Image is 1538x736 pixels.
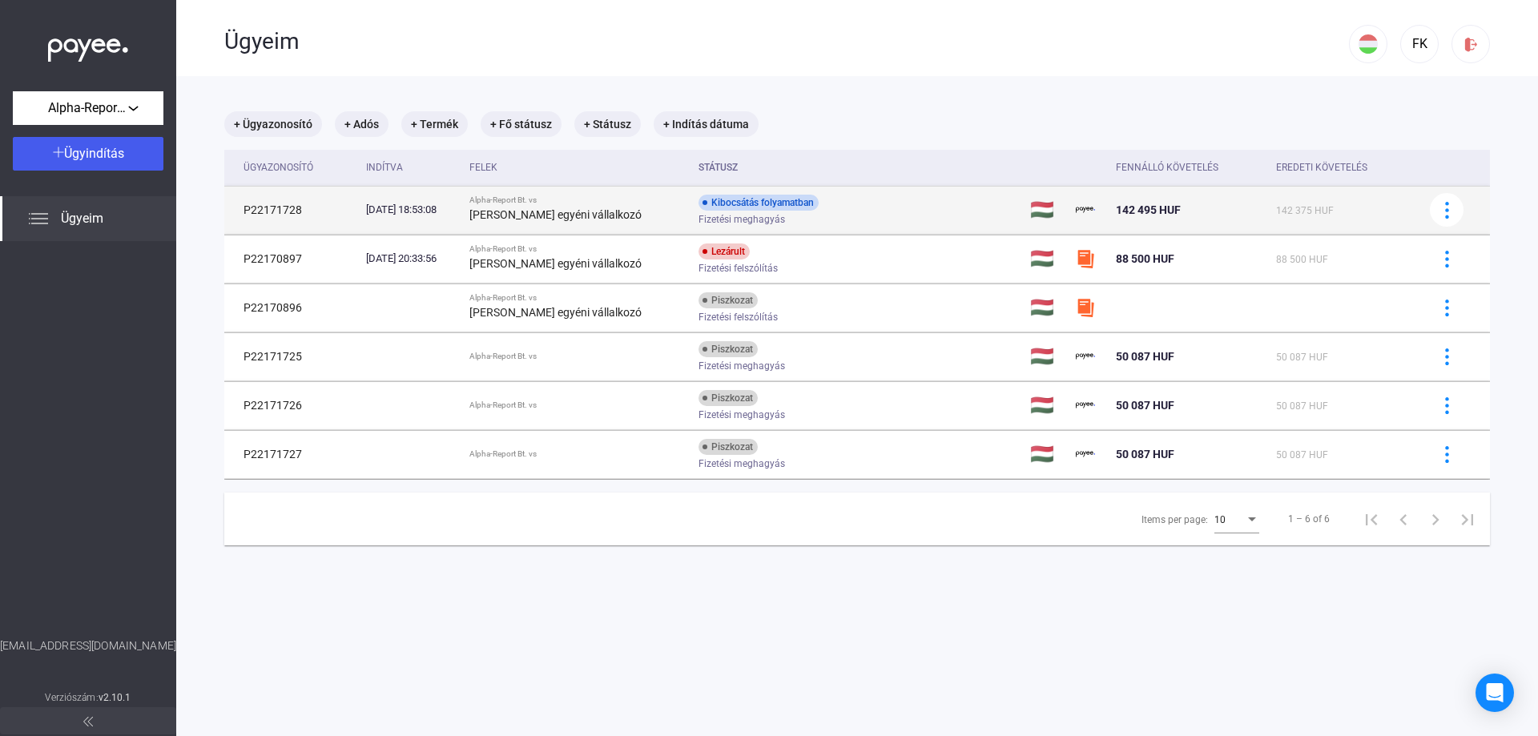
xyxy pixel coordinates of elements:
[469,352,686,361] div: Alpha-Report Bt. vs
[1430,291,1464,324] button: more-blue
[1430,388,1464,422] button: more-blue
[224,332,360,380] td: P22171725
[654,111,759,137] mat-chip: + Indítás dátuma
[692,150,1024,186] th: Státusz
[1116,158,1263,177] div: Fennálló követelés
[1024,332,1069,380] td: 🇭🇺
[13,91,163,125] button: Alpha-Report Bt.
[99,692,131,703] strong: v2.10.1
[1116,448,1174,461] span: 50 087 HUF
[1076,298,1095,317] img: szamlazzhu-mini
[1406,34,1433,54] div: FK
[1359,34,1378,54] img: HU
[224,430,360,478] td: P22171727
[469,293,686,303] div: Alpha-Report Bt. vs
[48,30,128,62] img: white-payee-white-dot.svg
[699,405,785,424] span: Fizetési meghagyás
[469,208,642,221] strong: [PERSON_NAME] egyéni vállalkozó
[1024,381,1069,429] td: 🇭🇺
[469,158,497,177] div: Felek
[335,111,389,137] mat-chip: + Adós
[574,111,641,137] mat-chip: + Státusz
[1076,444,1095,464] img: payee-logo
[244,158,353,177] div: Ügyazonosító
[1276,449,1328,461] span: 50 087 HUF
[1451,25,1490,63] button: logout-red
[699,243,750,259] div: Lezárult
[1276,158,1410,177] div: Eredeti követelés
[224,284,360,332] td: P22170896
[469,244,686,254] div: Alpha-Report Bt. vs
[224,186,360,234] td: P22171728
[1451,503,1484,535] button: Last page
[1076,347,1095,366] img: payee-logo
[699,439,758,455] div: Piszkozat
[469,449,686,459] div: Alpha-Report Bt. vs
[1214,514,1226,525] span: 10
[1116,203,1181,216] span: 142 495 HUF
[48,99,128,118] span: Alpha-Report Bt.
[13,137,163,171] button: Ügyindítás
[1116,158,1218,177] div: Fennálló követelés
[1430,340,1464,373] button: more-blue
[1024,430,1069,478] td: 🇭🇺
[1024,186,1069,234] td: 🇭🇺
[1024,235,1069,283] td: 🇭🇺
[1439,446,1455,463] img: more-blue
[1463,36,1480,53] img: logout-red
[469,158,686,177] div: Felek
[366,251,457,267] div: [DATE] 20:33:56
[1439,397,1455,414] img: more-blue
[224,28,1349,55] div: Ügyeim
[224,235,360,283] td: P22170897
[366,158,403,177] div: Indítva
[1476,674,1514,712] div: Open Intercom Messenger
[83,717,93,726] img: arrow-double-left-grey.svg
[1288,509,1330,529] div: 1 – 6 of 6
[469,400,686,410] div: Alpha-Report Bt. vs
[1430,437,1464,471] button: more-blue
[699,454,785,473] span: Fizetési meghagyás
[469,195,686,205] div: Alpha-Report Bt. vs
[1419,503,1451,535] button: Next page
[1141,510,1208,529] div: Items per page:
[699,292,758,308] div: Piszkozat
[1355,503,1387,535] button: First page
[699,195,819,211] div: Kibocsátás folyamatban
[1276,400,1328,412] span: 50 087 HUF
[1439,202,1455,219] img: more-blue
[1430,242,1464,275] button: more-blue
[244,158,313,177] div: Ügyazonosító
[1439,348,1455,365] img: more-blue
[53,147,64,158] img: plus-white.svg
[224,381,360,429] td: P22171726
[1024,284,1069,332] td: 🇭🇺
[366,202,457,218] div: [DATE] 18:53:08
[1116,252,1174,265] span: 88 500 HUF
[699,390,758,406] div: Piszkozat
[366,158,457,177] div: Indítva
[401,111,468,137] mat-chip: + Termék
[699,341,758,357] div: Piszkozat
[481,111,562,137] mat-chip: + Fő státusz
[699,210,785,229] span: Fizetési meghagyás
[1276,158,1367,177] div: Eredeti követelés
[1076,396,1095,415] img: payee-logo
[1430,193,1464,227] button: more-blue
[1276,205,1334,216] span: 142 375 HUF
[699,308,778,327] span: Fizetési felszólítás
[1076,200,1095,219] img: payee-logo
[699,356,785,376] span: Fizetési meghagyás
[224,111,322,137] mat-chip: + Ügyazonosító
[1349,25,1387,63] button: HU
[1276,352,1328,363] span: 50 087 HUF
[1116,350,1174,363] span: 50 087 HUF
[1439,251,1455,267] img: more-blue
[1276,254,1328,265] span: 88 500 HUF
[1076,249,1095,268] img: szamlazzhu-mini
[64,146,124,161] span: Ügyindítás
[699,259,778,278] span: Fizetési felszólítás
[1400,25,1439,63] button: FK
[1116,399,1174,412] span: 50 087 HUF
[1387,503,1419,535] button: Previous page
